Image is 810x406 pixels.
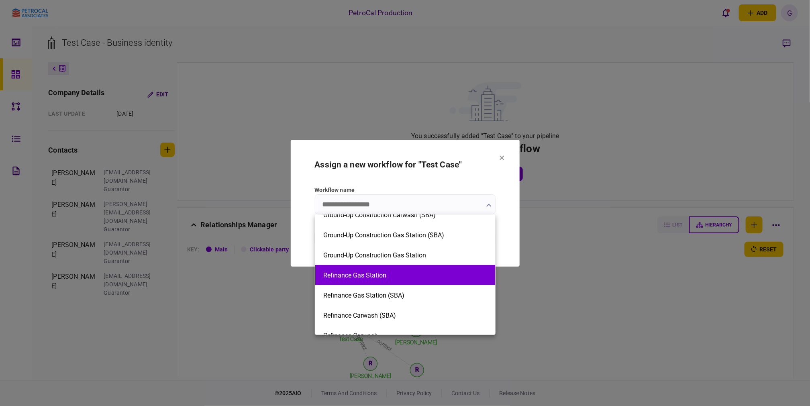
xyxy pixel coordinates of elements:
[323,211,487,219] button: Ground-Up Construction Carwash (SBA)
[323,312,487,319] button: Refinance Carwash (SBA)
[323,332,487,339] button: Refinance Carwash
[323,251,487,259] button: Ground-Up Construction Gas Station
[323,292,487,299] button: Refinance Gas Station (SBA)
[323,271,487,279] button: Refinance Gas Station
[323,231,487,239] button: Ground-Up Construction Gas Station (SBA)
